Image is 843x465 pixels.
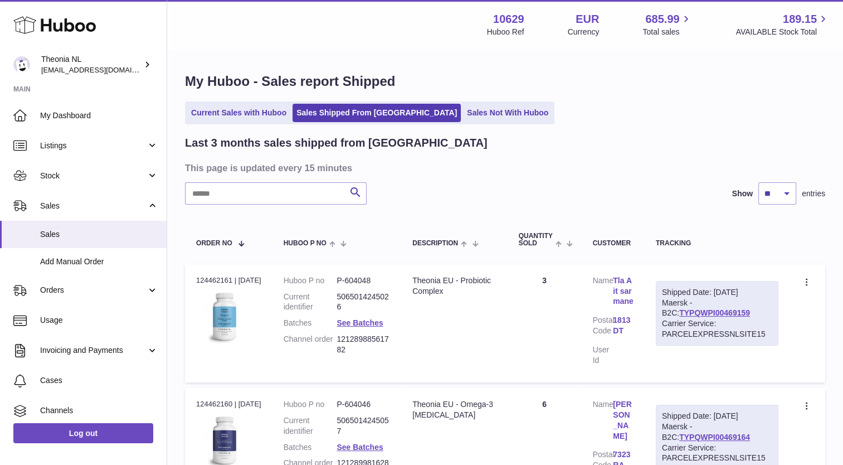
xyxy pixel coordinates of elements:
span: AVAILABLE Stock Total [735,27,830,37]
span: Invoicing and Payments [40,345,147,356]
img: info@wholesomegoods.eu [13,56,30,73]
a: [PERSON_NAME] [613,399,634,442]
span: 189.15 [783,12,817,27]
div: Huboo Ref [487,27,524,37]
span: Add Manual Order [40,256,158,267]
div: Shipped Date: [DATE] [662,411,772,422]
a: 1813 DT [613,315,634,336]
td: 3 [508,264,582,382]
dd: 12128988561782 [337,334,390,355]
a: Sales Shipped From [GEOGRAPHIC_DATA] [293,104,461,122]
div: Shipped Date: [DATE] [662,287,772,298]
div: 124462161 | [DATE] [196,275,261,285]
dt: Huboo P no [284,399,337,410]
span: Order No [196,240,232,247]
dt: Current identifier [284,415,337,437]
span: Cases [40,375,158,386]
div: Theonia EU - Probiotic Complex [412,275,496,297]
dd: 5065014245057 [337,415,390,437]
strong: 10629 [493,12,524,27]
a: 685.99 Total sales [642,12,692,37]
dt: Batches [284,442,337,453]
a: See Batches [337,443,383,452]
div: Currency [568,27,600,37]
div: Carrier Service: PARCELEXPRESSNLSITE15 [662,318,772,340]
dt: User Id [592,345,613,366]
strong: EUR [576,12,599,27]
dt: Postal Code [592,315,613,339]
a: Current Sales with Huboo [187,104,290,122]
img: 106291725893057.jpg [196,289,252,345]
dd: 5065014245026 [337,292,390,313]
a: Sales Not With Huboo [463,104,552,122]
h3: This page is updated every 15 minutes [185,162,822,174]
h1: My Huboo - Sales report Shipped [185,72,825,90]
a: Tla Ait sarmane [613,275,634,307]
dt: Name [592,399,613,444]
div: Theonia NL [41,54,142,75]
dd: P-604048 [337,275,390,286]
h2: Last 3 months sales shipped from [GEOGRAPHIC_DATA] [185,135,488,151]
div: Maersk - B2C: [656,281,778,346]
span: Description [412,240,458,247]
dt: Current identifier [284,292,337,313]
span: Total sales [642,27,692,37]
span: [EMAIL_ADDRESS][DOMAIN_NAME] [41,65,164,74]
a: Log out [13,423,153,443]
span: Stock [40,171,147,181]
div: Theonia EU - Omega-3 [MEDICAL_DATA] [412,399,496,420]
span: Listings [40,141,147,151]
a: 189.15 AVAILABLE Stock Total [735,12,830,37]
span: entries [802,188,825,199]
a: TYPQWPI00469159 [679,308,750,317]
a: TYPQWPI00469164 [679,433,750,442]
span: 685.99 [645,12,679,27]
dd: P-604046 [337,399,390,410]
span: Orders [40,285,147,296]
span: Sales [40,229,158,240]
dt: Channel order [284,334,337,355]
span: Usage [40,315,158,326]
a: See Batches [337,318,383,327]
dt: Name [592,275,613,310]
span: Huboo P no [284,240,327,247]
dt: Huboo P no [284,275,337,286]
div: Tracking [656,240,778,247]
div: Carrier Service: PARCELEXPRESSNLSITE15 [662,443,772,464]
span: My Dashboard [40,110,158,121]
span: Sales [40,201,147,211]
div: Customer [592,240,633,247]
span: Quantity Sold [519,232,553,247]
span: Channels [40,405,158,416]
div: 124462160 | [DATE] [196,399,261,409]
dt: Batches [284,318,337,328]
label: Show [732,188,753,199]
